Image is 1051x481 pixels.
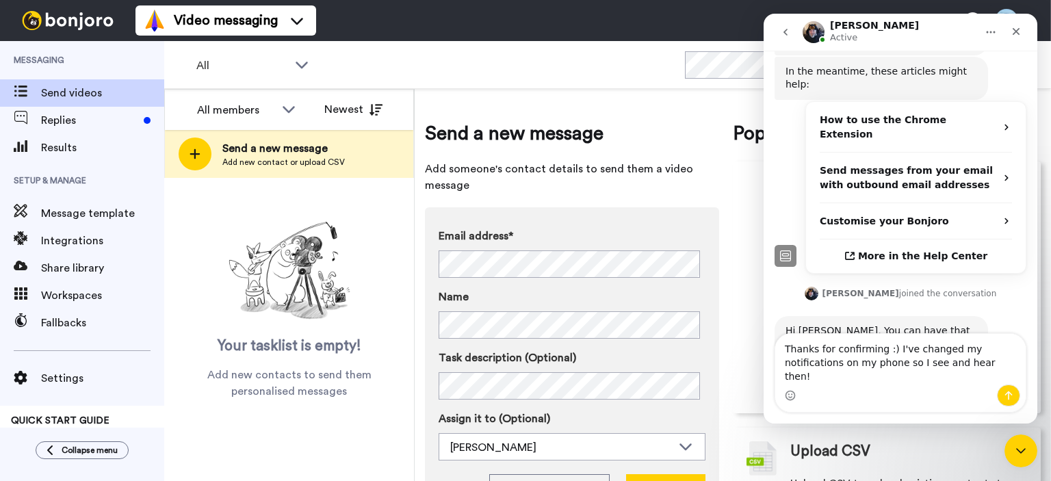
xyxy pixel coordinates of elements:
[41,233,164,249] span: Integrations
[41,315,164,331] span: Fallbacks
[733,120,1041,147] span: Populate your tasklist
[233,371,257,393] button: Send a message…
[41,85,164,101] span: Send videos
[174,11,278,30] span: Video messaging
[425,161,719,194] span: Add someone's contact details to send them a video message
[12,320,262,371] textarea: Message…
[1004,434,1037,467] iframe: Intercom live chat
[21,376,32,387] button: Emoji picker
[22,311,213,378] div: Hi [PERSON_NAME], You can have that to email, but if you have the app installed, it will only go ...
[439,411,705,427] label: Assign it to (Optional)
[450,439,672,456] div: [PERSON_NAME]
[41,260,164,276] span: Share library
[41,112,138,129] span: Replies
[439,228,705,244] label: Email address*
[222,157,345,168] span: Add new contact or upload CSV
[41,287,164,304] span: Workspaces
[11,302,263,416] div: Johann says…
[11,416,109,426] span: QUICK START GUIDE
[439,350,705,366] label: Task description (Optional)
[41,205,164,222] span: Message template
[222,140,345,157] span: Send a new message
[790,441,870,462] span: Upload CSV
[36,441,129,459] button: Collapse menu
[747,441,777,476] img: csv-grey.png
[196,57,288,74] span: All
[314,96,393,123] button: Newest
[11,302,224,386] div: Hi [PERSON_NAME], You can have that to email, but if you have the app installed, it will only go ...
[439,289,469,305] span: Name
[764,14,1037,424] iframe: Intercom live chat
[41,370,164,387] span: Settings
[41,140,164,156] span: Results
[218,336,361,356] span: Your tasklist is empty!
[185,367,393,400] span: Add new contacts to send them personalised messages
[16,11,119,30] img: bj-logo-header-white.svg
[221,216,358,326] img: ready-set-action.png
[197,102,275,118] div: All members
[425,120,719,147] span: Send a new message
[62,445,118,456] span: Collapse menu
[144,10,166,31] img: vm-color.svg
